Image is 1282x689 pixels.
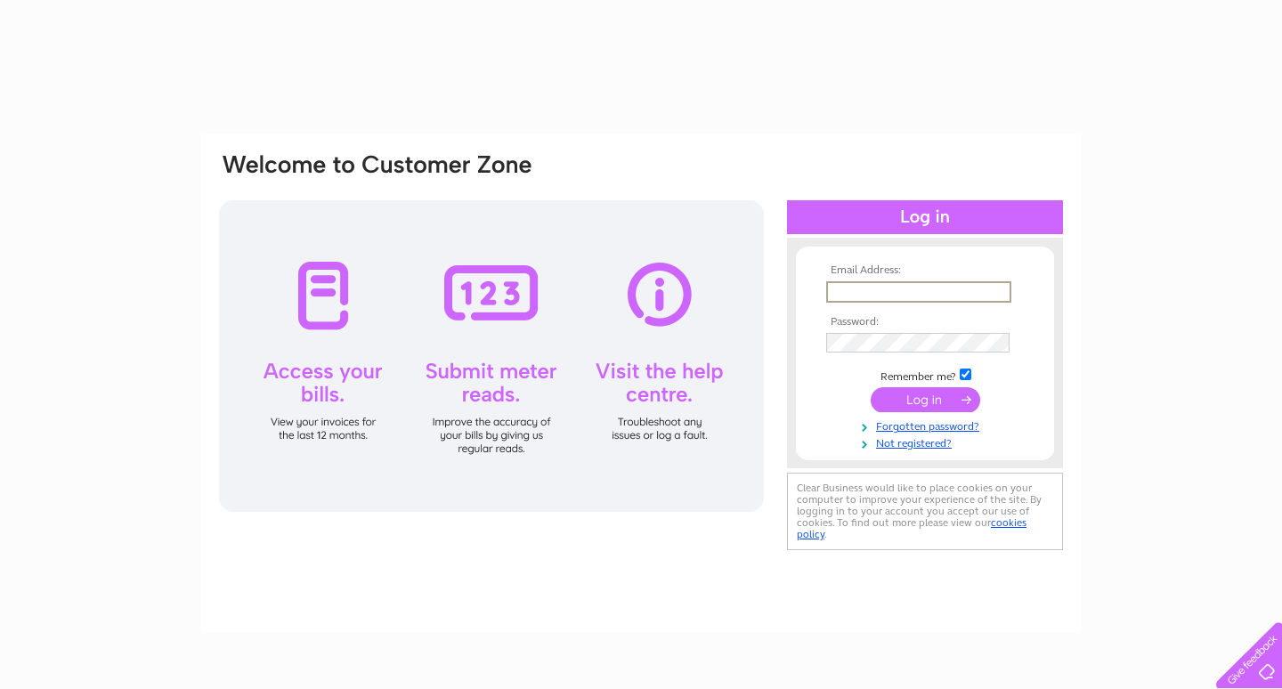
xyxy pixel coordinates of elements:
[871,387,980,412] input: Submit
[787,473,1063,550] div: Clear Business would like to place cookies on your computer to improve your experience of the sit...
[826,417,1028,434] a: Forgotten password?
[826,434,1028,450] a: Not registered?
[797,516,1026,540] a: cookies policy
[822,366,1028,384] td: Remember me?
[822,316,1028,328] th: Password:
[822,264,1028,277] th: Email Address:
